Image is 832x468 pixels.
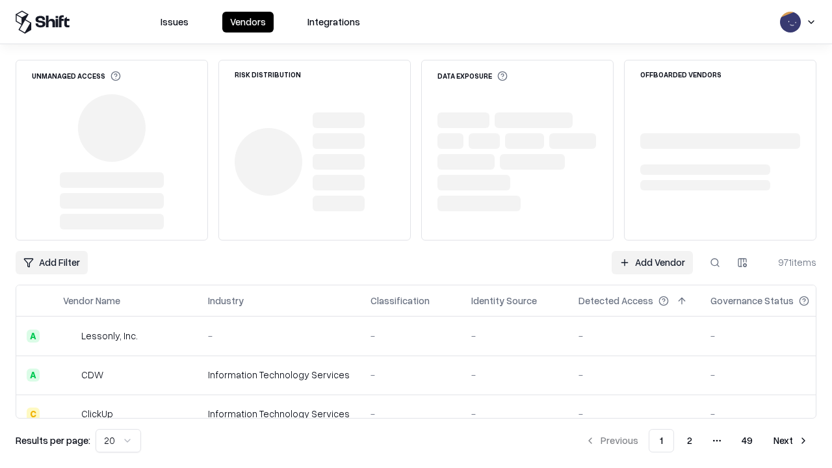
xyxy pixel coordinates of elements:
[300,12,368,32] button: Integrations
[16,434,90,447] p: Results per page:
[640,71,721,78] div: Offboarded Vendors
[27,369,40,382] div: A
[677,429,703,452] button: 2
[370,368,450,382] div: -
[710,294,794,307] div: Governance Status
[578,329,690,343] div: -
[208,329,350,343] div: -
[577,429,816,452] nav: pagination
[649,429,674,452] button: 1
[471,407,558,421] div: -
[578,368,690,382] div: -
[27,330,40,343] div: A
[710,329,830,343] div: -
[471,368,558,382] div: -
[471,294,537,307] div: Identity Source
[710,368,830,382] div: -
[471,329,558,343] div: -
[16,251,88,274] button: Add Filter
[27,408,40,421] div: C
[710,407,830,421] div: -
[63,369,76,382] img: CDW
[370,407,450,421] div: -
[578,407,690,421] div: -
[764,255,816,269] div: 971 items
[81,368,103,382] div: CDW
[766,429,816,452] button: Next
[32,71,121,81] div: Unmanaged Access
[63,294,120,307] div: Vendor Name
[235,71,301,78] div: Risk Distribution
[370,329,450,343] div: -
[208,368,350,382] div: Information Technology Services
[208,407,350,421] div: Information Technology Services
[63,330,76,343] img: Lessonly, Inc.
[578,294,653,307] div: Detected Access
[81,407,113,421] div: ClickUp
[612,251,693,274] a: Add Vendor
[208,294,244,307] div: Industry
[222,12,274,32] button: Vendors
[731,429,763,452] button: 49
[370,294,430,307] div: Classification
[437,71,508,81] div: Data Exposure
[81,329,138,343] div: Lessonly, Inc.
[63,408,76,421] img: ClickUp
[153,12,196,32] button: Issues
